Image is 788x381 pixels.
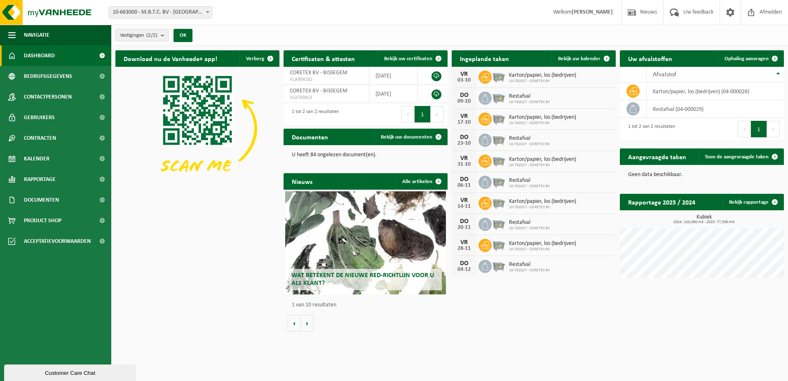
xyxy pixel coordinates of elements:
[415,106,431,122] button: 1
[24,45,55,66] span: Dashboard
[509,219,550,226] span: Restafval
[456,155,472,162] div: VR
[120,29,157,42] span: Vestigingen
[509,177,550,184] span: Restafval
[456,218,472,225] div: DO
[492,90,506,104] img: WB-2500-GAL-GY-01
[653,71,676,78] span: Afvalstof
[751,121,767,137] button: 1
[292,302,443,308] p: 1 van 10 resultaten
[456,183,472,188] div: 06-11
[246,56,264,61] span: Verberg
[174,29,192,42] button: OK
[284,129,336,145] h2: Documenten
[509,156,576,163] span: Karton/papier, los (bedrijven)
[24,148,49,169] span: Kalender
[456,225,472,230] div: 20-11
[24,169,56,190] span: Rapportage
[509,247,576,252] span: 10-782027 - CORETEX BV
[24,190,59,210] span: Documenten
[698,148,783,165] a: Toon de aangevraagde taken
[492,111,506,125] img: WB-2500-GAL-GY-01
[456,78,472,83] div: 03-10
[109,6,212,19] span: 10-663000 - M.B.T.C. BV - KORTRIJK
[369,67,418,85] td: [DATE]
[456,239,472,246] div: VR
[492,69,506,83] img: WB-2500-GAL-GY-01
[492,174,506,188] img: WB-2500-GAL-GY-01
[647,100,784,118] td: restafval (04-000029)
[456,113,472,120] div: VR
[239,50,279,67] button: Verberg
[291,272,434,287] span: Wat betekent de nieuwe RED-richtlijn voor u als klant?
[292,152,439,158] p: U heeft 84 ongelezen document(en).
[369,85,418,103] td: [DATE]
[509,135,550,142] span: Restafval
[509,205,576,210] span: 10-782027 - CORETEX BV
[301,315,314,332] button: Volgende
[509,100,550,105] span: 10-782027 - CORETEX BV
[509,72,576,79] span: Karton/papier, los (bedrijven)
[509,79,576,84] span: 10-782027 - CORETEX BV
[396,173,447,190] a: Alle artikelen
[24,210,61,231] span: Product Shop
[456,71,472,78] div: VR
[725,56,769,61] span: Ophaling aanvragen
[492,259,506,273] img: WB-2500-GAL-GY-01
[509,268,550,273] span: 10-782027 - CORETEX BV
[456,141,472,146] div: 23-10
[509,198,576,205] span: Karton/papier, los (bedrijven)
[509,184,550,189] span: 10-782027 - CORETEX BV
[24,231,91,252] span: Acceptatievoorwaarden
[456,92,472,99] div: DO
[558,56,600,61] span: Bekijk uw kalender
[384,56,432,61] span: Bekijk uw certificaten
[452,50,517,66] h2: Ingeplande taken
[285,191,446,294] a: Wat betekent de nieuwe RED-richtlijn voor u als klant?
[647,82,784,100] td: karton/papier, los (bedrijven) (04-000026)
[288,105,339,123] div: 1 tot 2 van 2 resultaten
[628,172,776,178] p: Geen data beschikbaar.
[624,120,675,138] div: 1 tot 2 van 2 resultaten
[115,50,225,66] h2: Download nu de Vanheede+ app!
[509,114,576,121] span: Karton/papier, los (bedrijven)
[509,240,576,247] span: Karton/papier, los (bedrijven)
[288,315,301,332] button: Vorige
[492,153,506,167] img: WB-2500-GAL-GY-01
[456,260,472,267] div: DO
[509,163,576,168] span: 10-782027 - CORETEX BV
[456,197,472,204] div: VR
[509,121,576,126] span: 10-782027 - CORETEX BV
[24,107,55,128] span: Gebruikers
[620,148,694,165] h2: Aangevraagde taken
[509,93,550,100] span: Restafval
[509,226,550,231] span: 10-782027 - CORETEX BV
[456,134,472,141] div: DO
[509,142,550,147] span: 10-782027 - CORETEX BV
[115,29,169,41] button: Vestigingen(2/2)
[456,246,472,252] div: 28-11
[290,70,347,76] span: CORETEX BV - BISSEGEM
[572,9,613,15] strong: [PERSON_NAME]
[401,106,415,122] button: Previous
[705,154,769,160] span: Toon de aangevraagde taken
[290,76,363,83] span: VLA904162
[509,261,550,268] span: Restafval
[620,194,704,210] h2: Rapportage 2025 / 2024
[24,128,56,148] span: Contracten
[24,66,72,87] span: Bedrijfsgegevens
[492,238,506,252] img: WB-2500-GAL-GY-01
[431,106,443,122] button: Next
[146,33,157,38] count: (2/2)
[24,87,72,107] span: Contactpersonen
[456,267,472,273] div: 04-12
[456,176,472,183] div: DO
[115,67,279,190] img: Download de VHEPlus App
[624,220,784,224] span: 2024: 120,000 m3 - 2025: 77,500 m3
[374,129,447,145] a: Bekijk uw documenten
[4,363,138,381] iframe: chat widget
[767,121,780,137] button: Next
[381,134,432,140] span: Bekijk uw documenten
[284,173,321,189] h2: Nieuws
